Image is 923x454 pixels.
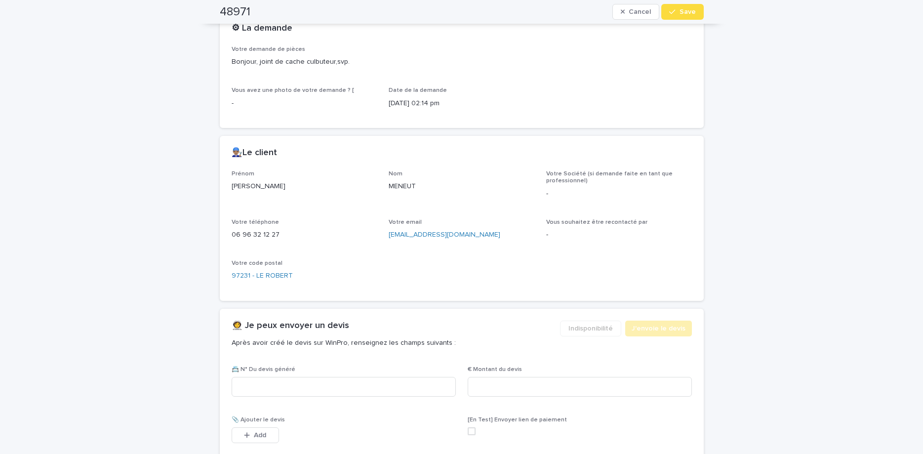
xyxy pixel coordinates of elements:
[232,367,295,372] span: 📇 N° Du devis généré
[389,171,402,177] span: Nom
[232,148,277,159] h2: 👨🏽‍🔧Le client
[546,189,692,199] p: -
[232,181,377,192] p: [PERSON_NAME]
[232,87,354,93] span: Vous avez une photo de votre demande ? [
[625,321,692,336] button: J'envoie le devis
[468,417,567,423] span: [En Test] Envoyer lien de paiement
[220,5,250,19] h2: 48971
[389,231,500,238] a: [EMAIL_ADDRESS][DOMAIN_NAME]
[232,46,305,52] span: Votre demande de pièces
[232,417,285,423] span: 📎 Ajouter le devis
[680,8,696,15] span: Save
[629,8,651,15] span: Cancel
[232,171,254,177] span: Prénom
[232,98,377,109] p: -
[546,230,692,240] p: -
[389,87,447,93] span: Date de la demande
[232,219,279,225] span: Votre téléphone
[232,338,552,347] p: Après avoir créé le devis sur WinPro, renseignez les champs suivants :
[661,4,703,20] button: Save
[232,321,349,331] h2: 👩‍🚀 Je peux envoyer un devis
[546,171,673,184] span: Votre Société (si demande faite en tant que professionnel)
[468,367,522,372] span: € Montant du devis
[232,427,279,443] button: Add
[389,219,422,225] span: Votre email
[612,4,660,20] button: Cancel
[632,324,685,333] span: J'envoie le devis
[232,230,377,240] p: 06 96 32 12 27
[232,57,692,67] p: Bonjour, joint de cache culbuteur,svp.
[232,23,292,34] h2: ⚙ La demande
[546,219,647,225] span: Vous souhaitez être recontacté par
[389,98,534,109] p: [DATE] 02:14 pm
[389,181,534,192] p: MENEUT
[568,324,613,333] span: Indisponibilité
[560,321,621,336] button: Indisponibilité
[254,432,266,439] span: Add
[232,271,293,281] a: 97231 - LE ROBERT
[232,260,282,266] span: Votre code postal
